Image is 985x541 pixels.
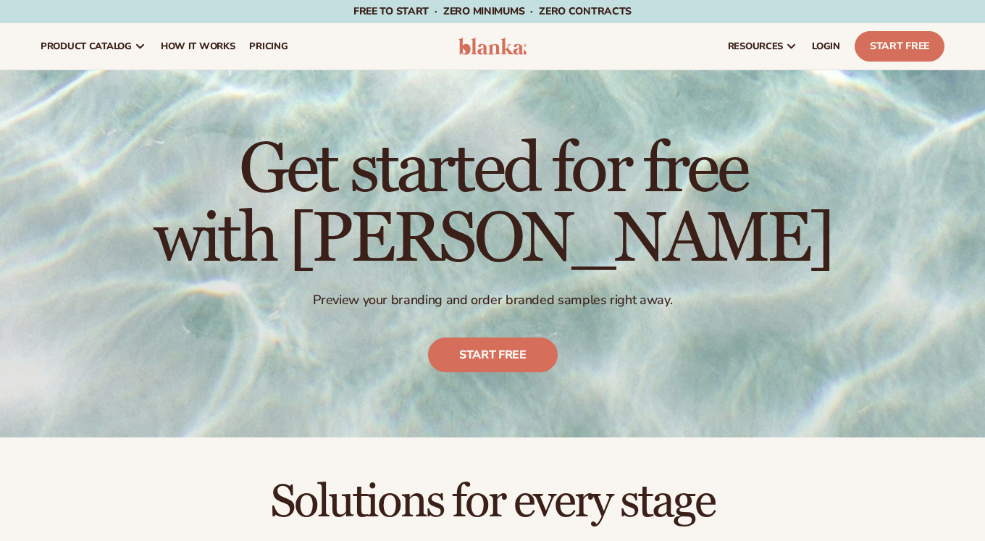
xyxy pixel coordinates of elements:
[458,38,527,55] img: logo
[428,337,558,372] a: Start free
[728,41,783,52] span: resources
[855,31,944,62] a: Start Free
[154,23,243,70] a: How It Works
[33,23,154,70] a: product catalog
[41,478,944,527] h2: Solutions for every stage
[249,41,288,52] span: pricing
[242,23,295,70] a: pricing
[161,41,235,52] span: How It Works
[154,135,832,274] h1: Get started for free with [PERSON_NAME]
[353,4,632,18] span: Free to start · ZERO minimums · ZERO contracts
[154,292,832,309] p: Preview your branding and order branded samples right away.
[812,41,840,52] span: LOGIN
[721,23,805,70] a: resources
[805,23,847,70] a: LOGIN
[41,41,132,52] span: product catalog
